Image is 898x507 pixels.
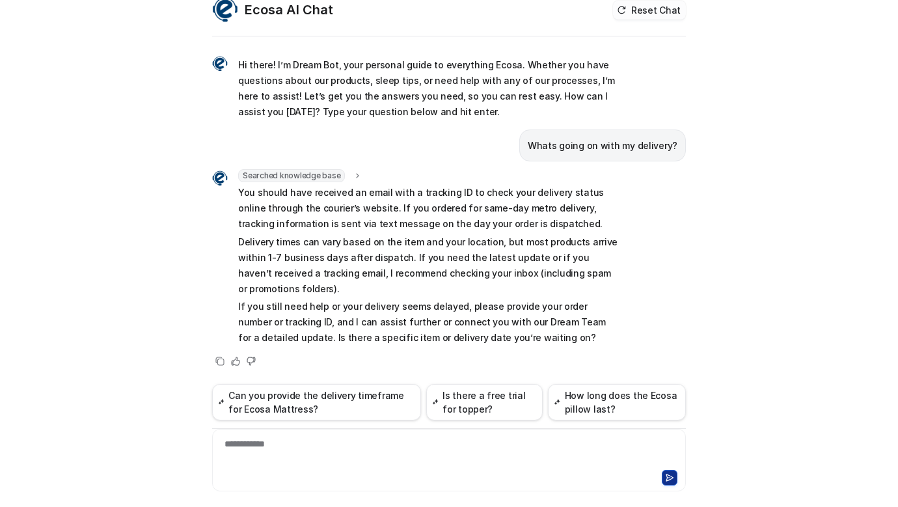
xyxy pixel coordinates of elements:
[238,169,345,182] span: Searched knowledge base
[238,185,619,232] p: You should have received an email with a tracking ID to check your delivery status online through...
[212,384,421,420] button: Can you provide the delivery timeframe for Ecosa Mattress?
[238,299,619,346] p: If you still need help or your delivery seems delayed, please provide your order number or tracki...
[528,138,677,154] p: Whats going on with my delivery?
[548,384,686,420] button: How long does the Ecosa pillow last?
[212,171,228,186] img: Widget
[238,57,619,120] p: Hi there! I’m Dream Bot, your personal guide to everything Ecosa. Whether you have questions abou...
[238,234,619,297] p: Delivery times can vary based on the item and your location, but most products arrive within 1-7 ...
[245,1,333,19] h2: Ecosa AI Chat
[426,384,543,420] button: Is there a free trial for topper?
[613,1,686,20] button: Reset Chat
[212,56,228,72] img: Widget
